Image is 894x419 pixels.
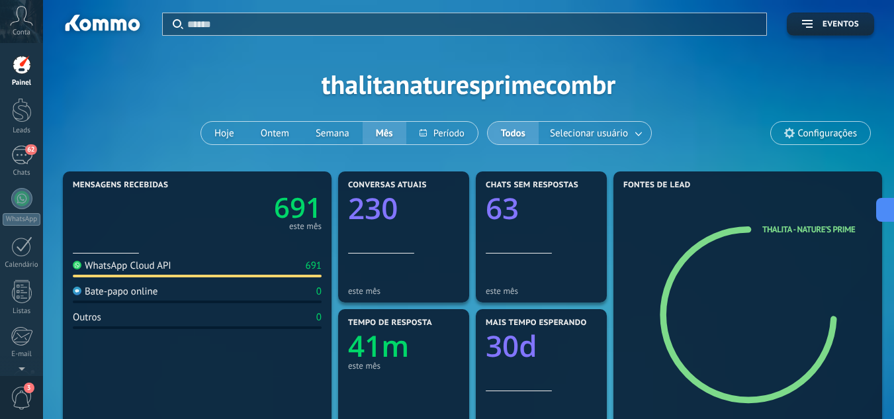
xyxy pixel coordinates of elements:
[798,128,857,139] span: Configurações
[348,361,459,371] div: este mês
[3,126,41,135] div: Leads
[623,181,691,190] span: Fontes de lead
[348,286,459,296] div: este mês
[486,326,537,365] text: 30d
[348,318,432,328] span: Tempo de resposta
[24,383,34,393] span: 3
[3,307,41,316] div: Listas
[289,223,322,230] div: este mês
[73,311,101,324] div: Outros
[302,122,363,144] button: Semana
[486,188,519,228] text: 63
[73,287,81,295] img: Bate-papo online
[547,124,631,142] span: Selecionar usuário
[823,20,859,29] span: Eventos
[486,326,597,365] a: 30d
[348,188,398,228] text: 230
[348,181,427,190] span: Conversas atuais
[406,122,478,144] button: Período
[3,213,40,226] div: WhatsApp
[247,122,302,144] button: Ontem
[316,311,322,324] div: 0
[13,28,30,37] span: Conta
[3,261,41,269] div: Calendário
[73,285,157,298] div: Bate-papo online
[3,350,41,359] div: E-mail
[787,13,874,36] button: Eventos
[762,224,855,235] a: Thalita - Nature’s Prime
[316,285,322,298] div: 0
[3,79,41,87] div: Painel
[73,261,81,269] img: WhatsApp Cloud API
[363,122,406,144] button: Mês
[539,122,651,144] button: Selecionar usuário
[73,259,171,272] div: WhatsApp Cloud API
[348,326,409,365] text: 41m
[488,122,539,144] button: Todos
[486,318,587,328] span: Mais tempo esperando
[305,259,322,272] div: 691
[3,169,41,177] div: Chats
[486,286,597,296] div: este mês
[197,189,322,226] a: 691
[201,122,247,144] button: Hoje
[274,189,322,226] text: 691
[486,181,578,190] span: Chats sem respostas
[73,181,168,190] span: Mensagens recebidas
[25,144,36,155] span: 62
